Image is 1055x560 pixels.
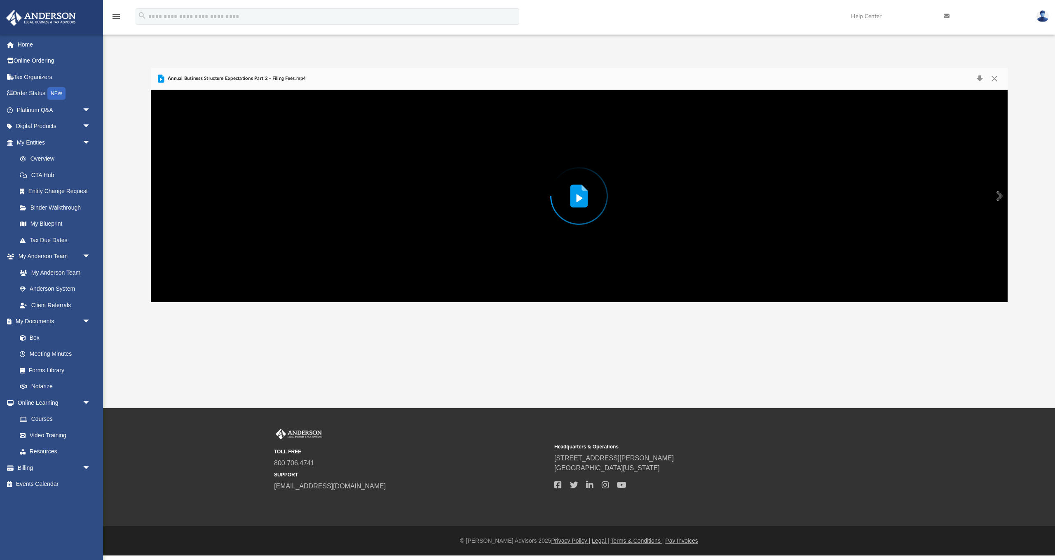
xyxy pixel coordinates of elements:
span: arrow_drop_down [82,313,99,330]
a: My Blueprint [12,216,99,232]
a: Notarize [12,378,99,395]
span: arrow_drop_down [82,248,99,265]
a: Online Ordering [6,53,103,69]
a: Home [6,36,103,53]
button: Close [987,73,1002,84]
a: My Documentsarrow_drop_down [6,313,99,330]
button: Next File [989,184,1008,208]
span: arrow_drop_down [82,460,99,476]
i: menu [111,12,121,21]
img: User Pic [1036,10,1049,22]
a: Overview [12,151,103,167]
a: menu [111,16,121,21]
a: Entity Change Request [12,183,103,200]
a: Platinum Q&Aarrow_drop_down [6,102,103,118]
a: Pay Invoices [665,537,698,544]
a: Binder Walkthrough [12,199,103,216]
span: arrow_drop_down [82,394,99,411]
a: Box [12,329,95,346]
a: Order StatusNEW [6,85,103,102]
small: SUPPORT [274,471,549,478]
i: search [138,11,147,20]
a: My Anderson Teamarrow_drop_down [6,248,99,265]
img: Anderson Advisors Platinum Portal [274,429,324,439]
a: [STREET_ADDRESS][PERSON_NAME] [554,455,674,462]
img: Anderson Advisors Platinum Portal [4,10,78,26]
a: Resources [12,443,99,460]
a: Billingarrow_drop_down [6,460,103,476]
span: arrow_drop_down [82,134,99,151]
div: Preview [151,68,1008,302]
a: Online Learningarrow_drop_down [6,394,99,411]
a: Tax Due Dates [12,232,103,248]
span: arrow_drop_down [82,118,99,135]
a: Digital Productsarrow_drop_down [6,118,103,135]
div: © [PERSON_NAME] Advisors 2025 [103,537,1055,545]
small: TOLL FREE [274,448,549,455]
a: Anderson System [12,281,99,297]
a: Forms Library [12,362,95,378]
a: [EMAIL_ADDRESS][DOMAIN_NAME] [274,483,386,490]
a: Terms & Conditions | [611,537,664,544]
a: My Anderson Team [12,264,95,281]
a: Video Training [12,427,95,443]
div: NEW [47,87,66,100]
a: Meeting Minutes [12,346,99,362]
a: [GEOGRAPHIC_DATA][US_STATE] [554,464,660,471]
span: arrow_drop_down [82,102,99,119]
a: My Entitiesarrow_drop_down [6,134,103,151]
span: Annual Business Structure Expectations Part 2 - Filing Fees.mp4 [166,75,306,82]
a: Privacy Policy | [551,537,591,544]
a: CTA Hub [12,167,103,183]
small: Headquarters & Operations [554,443,829,450]
a: Events Calendar [6,476,103,492]
a: Client Referrals [12,297,99,313]
a: Legal | [592,537,609,544]
a: Tax Organizers [6,69,103,85]
a: 800.706.4741 [274,460,314,467]
a: Courses [12,411,99,427]
button: Download [973,73,987,84]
